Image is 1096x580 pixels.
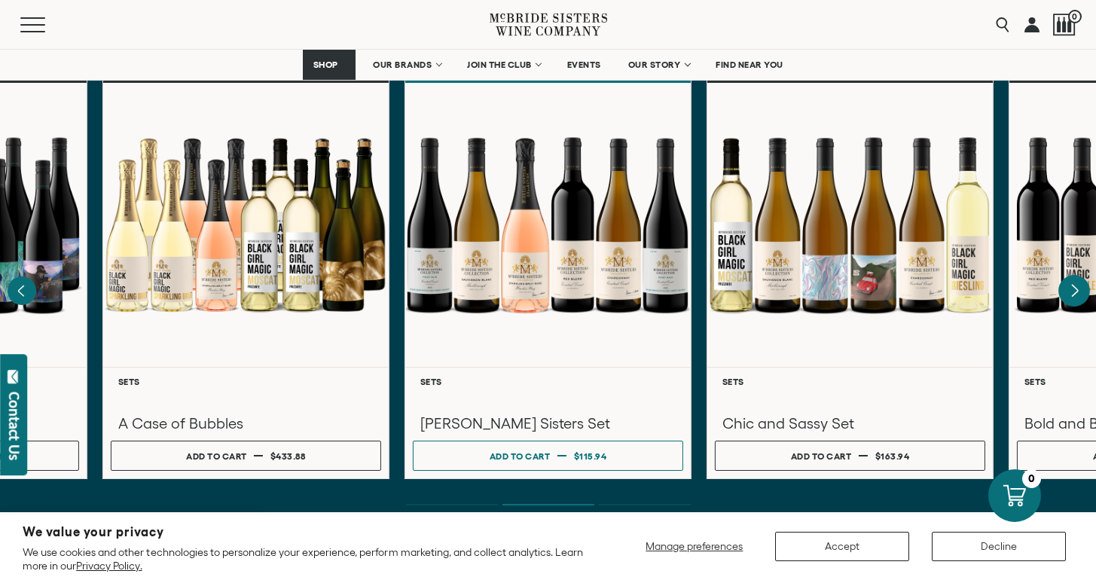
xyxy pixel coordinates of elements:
[406,504,498,505] li: Page dot 1
[1068,10,1082,23] span: 0
[102,74,389,479] a: A Case of Bubbles Sets A Case of Bubbles Add to cart $433.88
[557,50,611,80] a: EVENTS
[637,532,753,561] button: Manage preferences
[567,60,601,70] span: EVENTS
[118,377,374,386] h6: Sets
[413,441,683,471] button: Add to cart $115.94
[502,504,594,505] li: Page dot 2
[7,392,22,460] div: Contact Us
[1058,275,1090,307] button: Next
[628,60,681,70] span: OUR STORY
[1022,469,1041,488] div: 0
[373,60,432,70] span: OUR BRANDS
[186,445,247,467] div: Add to cart
[76,560,142,572] a: Privacy Policy.
[775,532,909,561] button: Accept
[420,377,676,386] h6: Sets
[707,74,994,479] a: Chic and Sassy Set Sets Chic and Sassy Set Add to cart $163.94
[8,276,36,305] button: Previous
[420,414,676,433] h3: [PERSON_NAME] Sisters Set
[574,451,607,461] span: $115.94
[457,50,550,80] a: JOIN THE CLUB
[722,414,978,433] h3: Chic and Sassy Set
[646,540,743,552] span: Manage preferences
[20,17,75,32] button: Mobile Menu Trigger
[716,60,783,70] span: FIND NEAR YOU
[313,60,338,70] span: SHOP
[405,74,691,479] a: McBride Sisters Set Sets [PERSON_NAME] Sisters Set Add to cart $115.94
[118,414,374,433] h3: A Case of Bubbles
[599,504,691,505] li: Page dot 3
[363,50,450,80] a: OUR BRANDS
[791,445,852,467] div: Add to cart
[706,50,793,80] a: FIND NEAR YOU
[111,441,381,471] button: Add to cart $433.88
[303,50,356,80] a: SHOP
[467,60,532,70] span: JOIN THE CLUB
[490,445,551,467] div: Add to cart
[23,545,584,572] p: We use cookies and other technologies to personalize your experience, perform marketing, and coll...
[722,377,978,386] h6: Sets
[932,532,1066,561] button: Decline
[23,526,584,539] h2: We value your privacy
[618,50,699,80] a: OUR STORY
[715,441,985,471] button: Add to cart $163.94
[875,451,910,461] span: $163.94
[270,451,306,461] span: $433.88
